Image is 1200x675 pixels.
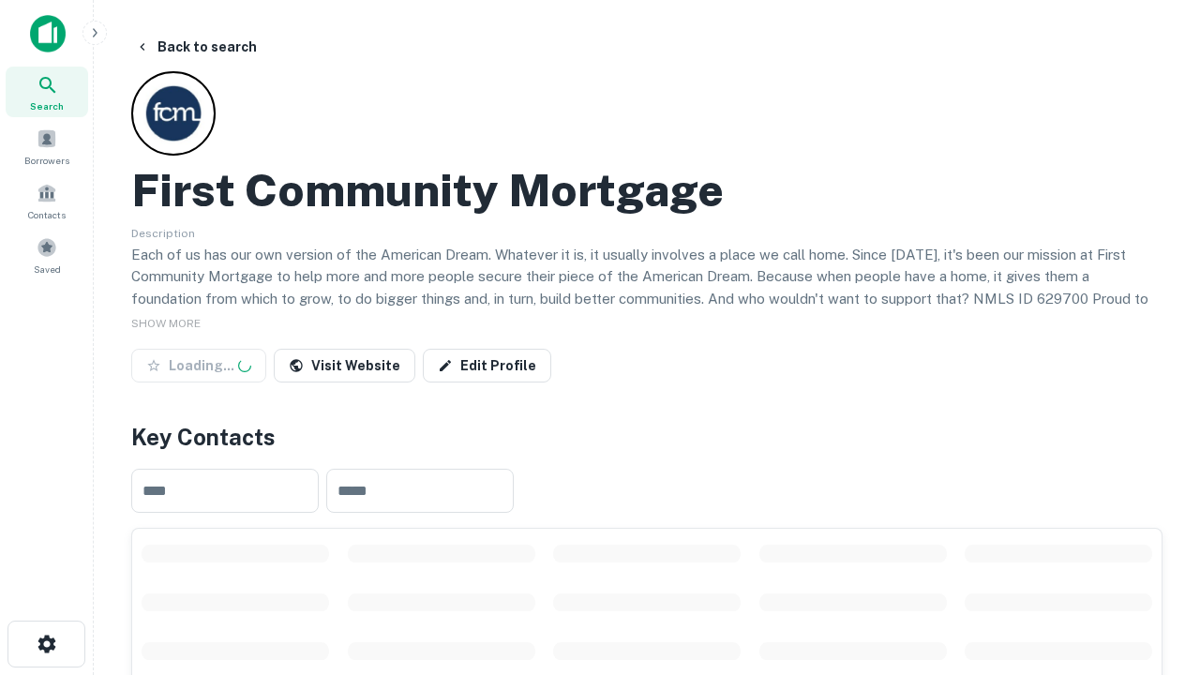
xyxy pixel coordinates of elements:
span: Saved [34,262,61,277]
iframe: Chat Widget [1106,525,1200,615]
button: Back to search [127,30,264,64]
p: Each of us has our own version of the American Dream. Whatever it is, it usually involves a place... [131,244,1162,332]
span: Borrowers [24,153,69,168]
a: Edit Profile [423,349,551,382]
span: SHOW MORE [131,317,201,330]
h4: Key Contacts [131,420,1162,454]
a: Search [6,67,88,117]
img: capitalize-icon.png [30,15,66,52]
span: Search [30,98,64,113]
a: Contacts [6,175,88,226]
span: Description [131,227,195,240]
a: Borrowers [6,121,88,172]
h2: First Community Mortgage [131,163,724,217]
span: Contacts [28,207,66,222]
a: Visit Website [274,349,415,382]
a: Saved [6,230,88,280]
